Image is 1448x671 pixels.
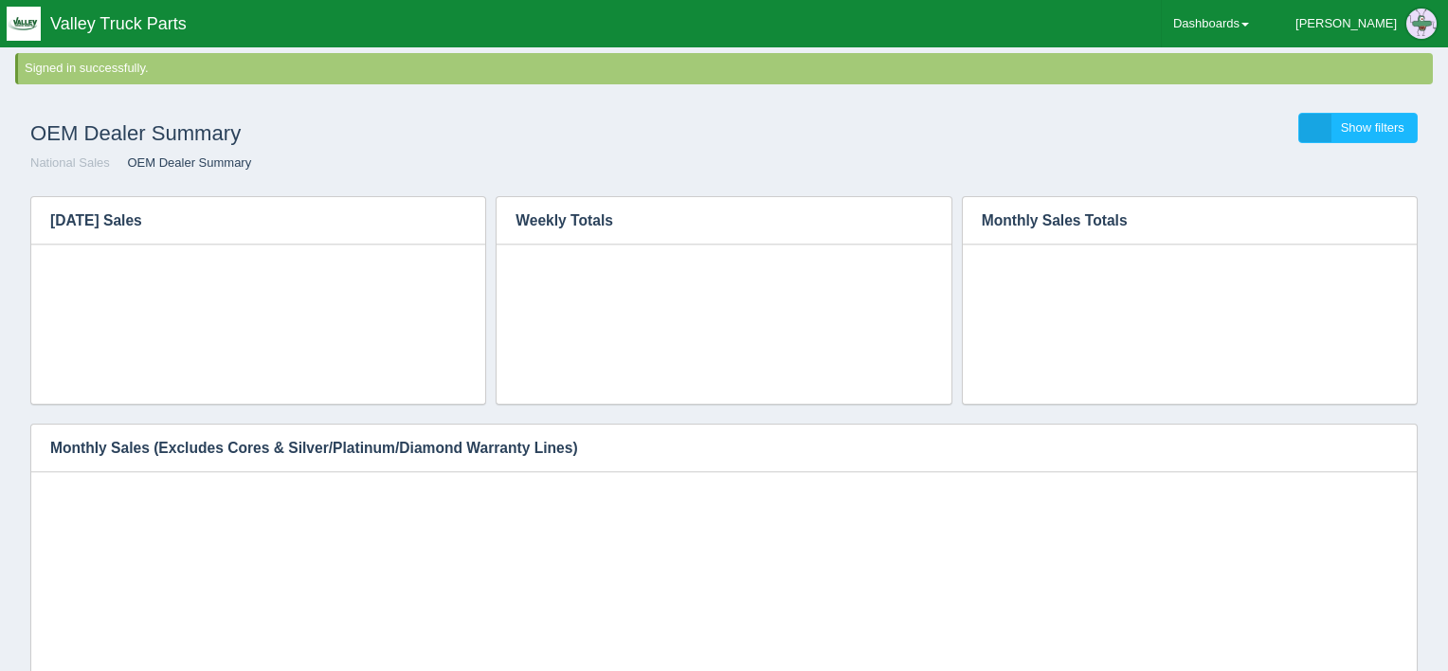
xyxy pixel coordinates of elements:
[31,197,457,245] h3: [DATE] Sales
[1295,5,1397,43] div: [PERSON_NAME]
[31,425,1388,472] h3: Monthly Sales (Excludes Cores & Silver/Platinum/Diamond Warranty Lines)
[963,197,1388,245] h3: Monthly Sales Totals
[7,7,41,41] img: q1blfpkbivjhsugxdrfq.png
[1298,113,1418,144] a: Show filters
[25,60,1429,78] div: Signed in successfully.
[30,113,724,154] h1: OEM Dealer Summary
[497,197,922,245] h3: Weekly Totals
[1406,9,1437,39] img: Profile Picture
[30,155,110,170] a: National Sales
[113,154,251,172] li: OEM Dealer Summary
[50,14,187,33] span: Valley Truck Parts
[1341,120,1404,135] span: Show filters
